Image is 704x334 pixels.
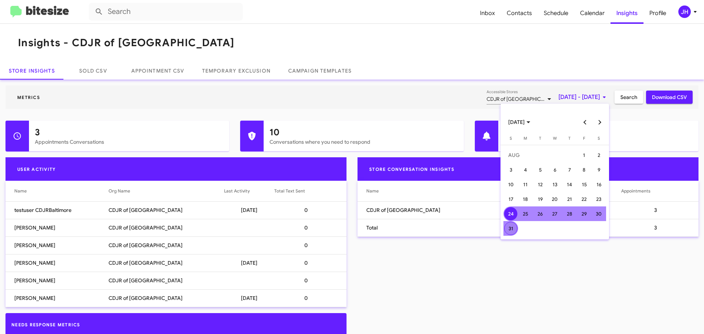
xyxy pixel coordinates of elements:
[547,206,562,221] td: August 27, 2025
[504,222,517,235] div: 31
[591,206,606,221] td: August 30, 2025
[577,207,591,220] div: 29
[548,163,561,176] div: 6
[503,148,577,162] td: AUG
[533,192,547,206] td: August 19, 2025
[592,178,605,191] div: 16
[577,192,591,206] div: 22
[562,206,577,221] td: August 28, 2025
[533,162,547,177] td: August 5, 2025
[518,162,533,177] td: August 4, 2025
[533,207,547,220] div: 26
[577,178,591,191] div: 15
[548,178,561,191] div: 13
[504,207,517,220] div: 24
[577,163,591,176] div: 8
[578,115,593,129] button: Previous month
[577,177,591,192] td: August 15, 2025
[503,162,518,177] td: August 3, 2025
[547,135,562,145] th: Wednesday
[592,148,605,162] div: 2
[533,206,547,221] td: August 26, 2025
[591,177,606,192] td: August 16, 2025
[562,177,577,192] td: August 14, 2025
[518,177,533,192] td: August 11, 2025
[577,148,591,162] td: August 1, 2025
[592,163,605,176] div: 9
[593,115,607,129] button: Next month
[519,178,532,191] div: 11
[562,162,577,177] td: August 7, 2025
[502,115,536,129] button: Choose month and year
[563,207,576,220] div: 28
[562,192,577,206] td: August 21, 2025
[503,221,518,236] td: August 31, 2025
[577,148,591,162] div: 1
[508,115,530,129] span: [DATE]
[547,177,562,192] td: August 13, 2025
[591,148,606,162] td: August 2, 2025
[591,162,606,177] td: August 9, 2025
[577,162,591,177] td: August 8, 2025
[548,192,561,206] div: 20
[518,135,533,145] th: Monday
[533,192,547,206] div: 19
[518,192,533,206] td: August 18, 2025
[533,178,547,191] div: 12
[519,207,532,220] div: 25
[577,135,591,145] th: Friday
[533,163,547,176] div: 5
[547,192,562,206] td: August 20, 2025
[577,206,591,221] td: August 29, 2025
[503,135,518,145] th: Sunday
[547,162,562,177] td: August 6, 2025
[591,192,606,206] td: August 23, 2025
[504,163,517,176] div: 3
[503,177,518,192] td: August 10, 2025
[592,207,605,220] div: 30
[519,192,532,206] div: 18
[503,192,518,206] td: August 17, 2025
[562,135,577,145] th: Thursday
[533,135,547,145] th: Tuesday
[577,192,591,206] td: August 22, 2025
[503,206,518,221] td: August 24, 2025
[563,178,576,191] div: 14
[591,135,606,145] th: Saturday
[548,207,561,220] div: 27
[563,192,576,206] div: 21
[518,206,533,221] td: August 25, 2025
[563,163,576,176] div: 7
[519,163,532,176] div: 4
[504,178,517,191] div: 10
[504,192,517,206] div: 17
[533,177,547,192] td: August 12, 2025
[592,192,605,206] div: 23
